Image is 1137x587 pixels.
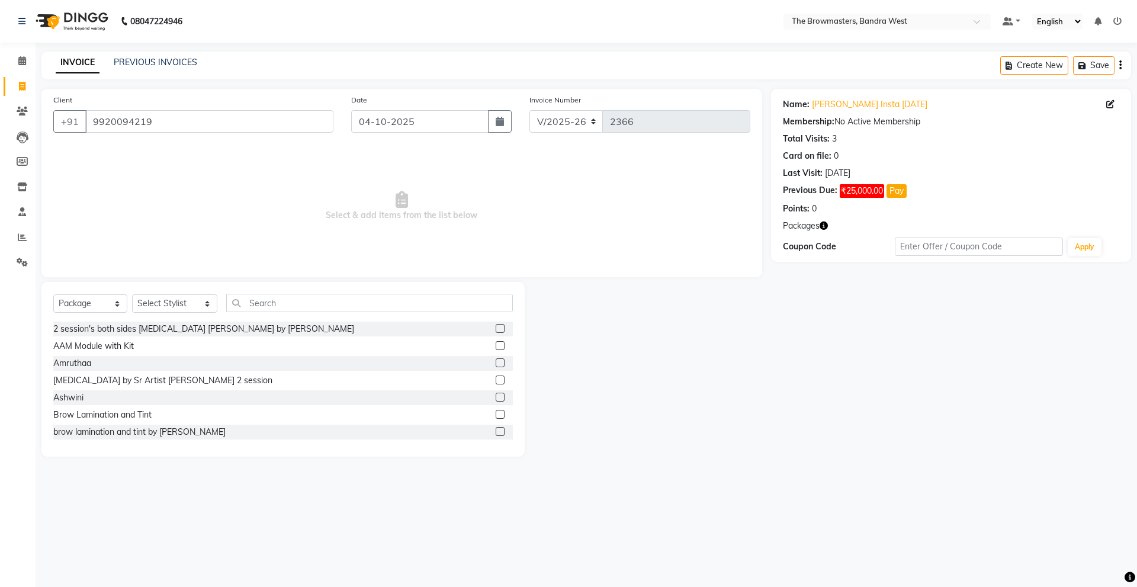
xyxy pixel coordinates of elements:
[130,5,182,38] b: 08047224946
[53,357,91,370] div: Amruthaa
[825,167,850,179] div: [DATE]
[85,110,333,133] input: Search by Name/Mobile/Email/Code
[834,150,839,162] div: 0
[226,294,513,312] input: Search
[783,167,823,179] div: Last Visit:
[1000,56,1068,75] button: Create New
[53,110,86,133] button: +91
[812,98,927,111] a: [PERSON_NAME] Insta [DATE]
[783,203,810,215] div: Points:
[895,238,1063,256] input: Enter Offer / Coupon Code
[840,184,884,198] span: ₹25,000.00
[832,133,837,145] div: 3
[783,116,834,128] div: Membership:
[53,409,152,421] div: Brow Lamination and Tint
[53,323,354,335] div: 2 session's both sides [MEDICAL_DATA] [PERSON_NAME] by [PERSON_NAME]
[783,240,895,253] div: Coupon Code
[887,184,907,198] button: Pay
[53,374,272,387] div: [MEDICAL_DATA] by Sr Artist [PERSON_NAME] 2 session
[812,203,817,215] div: 0
[1068,238,1101,256] button: Apply
[351,95,367,105] label: Date
[783,184,837,198] div: Previous Due:
[56,52,99,73] a: INVOICE
[53,340,134,352] div: AAM Module with Kit
[783,98,810,111] div: Name:
[783,133,830,145] div: Total Visits:
[53,147,750,265] span: Select & add items from the list below
[783,150,831,162] div: Card on file:
[53,95,72,105] label: Client
[114,57,197,68] a: PREVIOUS INVOICES
[53,426,226,438] div: brow lamination and tint by [PERSON_NAME]
[30,5,111,38] img: logo
[529,95,581,105] label: Invoice Number
[53,392,83,404] div: Ashwini
[1073,56,1114,75] button: Save
[783,116,1119,128] div: No Active Membership
[783,220,820,232] span: Packages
